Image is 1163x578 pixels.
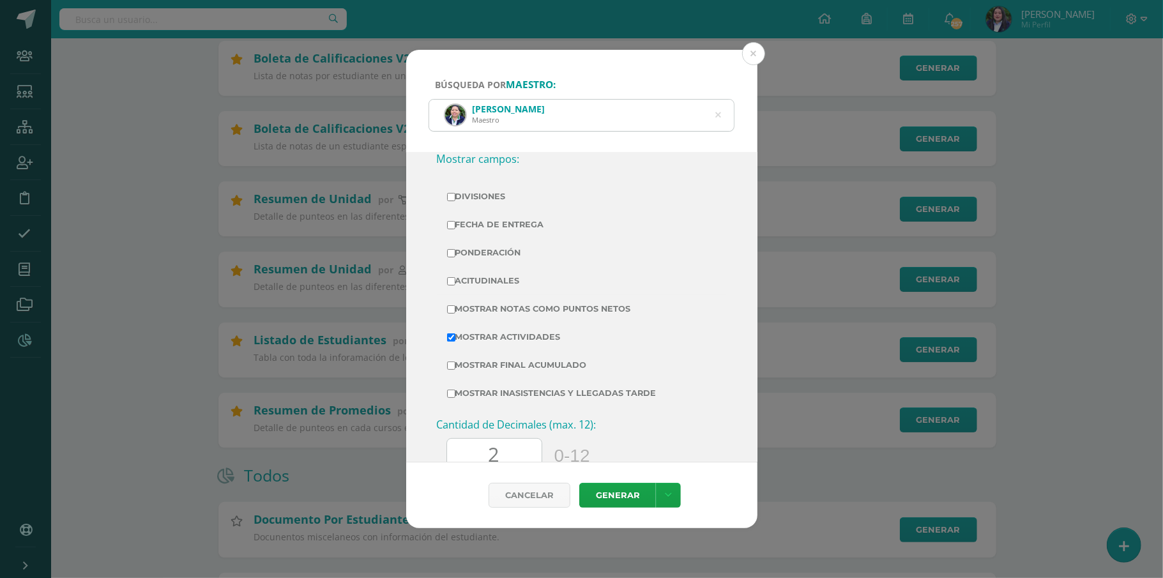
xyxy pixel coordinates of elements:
div: Maestro [472,115,545,125]
h3: Mostrar campos: [437,146,727,172]
label: Divisiones [447,188,717,206]
input: Divisiones [447,193,455,201]
label: Fecha de Entrega [447,216,717,234]
label: Mostrar Final Acumulado [447,356,717,374]
label: Acitudinales [447,272,717,290]
span: Búsqueda por [435,79,556,91]
input: Ponderación [447,249,455,257]
img: a96fe352e1c998628a4a62c8d264cdd5.png [445,105,466,125]
input: Mostrar inasistencias y llegadas tarde [447,390,455,398]
strong: maestro: [506,78,556,91]
span: 0-12 [554,446,590,466]
input: Mostrar Final Acumulado [447,361,455,370]
label: Ponderación [447,244,717,262]
button: Close (Esc) [742,42,765,65]
label: Mostrar Notas Como Puntos Netos [447,300,717,318]
div: [PERSON_NAME] [472,103,545,115]
a: Generar [579,483,656,508]
input: Mostrar Notas Como Puntos Netos [447,305,455,314]
label: Mostrar inasistencias y llegadas tarde [447,384,717,402]
h3: Cantidad de Decimales (max. 12): [437,418,727,432]
div: Cancelar [489,483,570,508]
input: ej. Nicholas Alekzander, etc. [429,100,734,131]
label: Mostrar Actividades [447,328,717,346]
input: Acitudinales [447,277,455,285]
input: Mostrar Actividades [447,333,455,342]
input: Fecha de Entrega [447,221,455,229]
